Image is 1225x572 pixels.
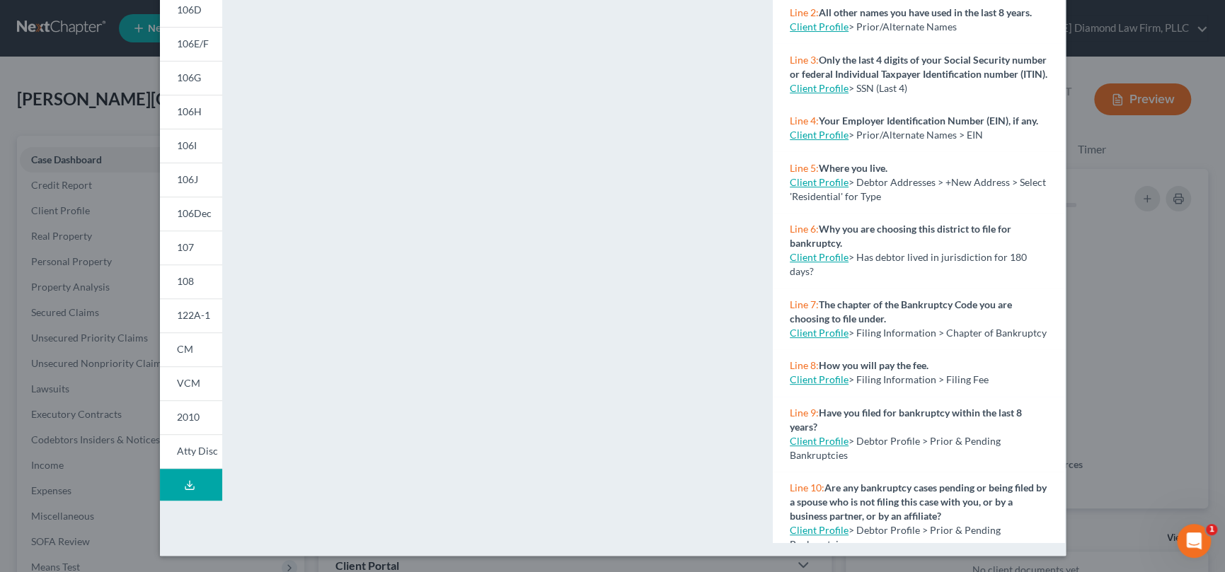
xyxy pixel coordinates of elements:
[160,61,222,95] a: 106G
[819,359,928,371] strong: How you will pay the fee.
[1206,524,1217,535] span: 1
[1177,524,1211,558] iframe: Intercom live chat
[177,343,193,355] span: CM
[819,162,887,174] strong: Where you live.
[790,54,819,66] span: Line 3:
[160,264,222,298] a: 108
[177,71,201,83] span: 106G
[177,411,200,423] span: 2010
[790,251,849,263] a: Client Profile
[177,207,212,219] span: 106Dec
[160,332,222,366] a: CM
[160,366,222,400] a: VCM
[160,129,222,163] a: 106I
[177,37,209,49] span: 106E/F
[790,327,849,339] a: Client Profile
[790,407,819,419] span: Line 9:
[790,524,849,536] a: Client Profile
[177,309,210,321] span: 122A-1
[790,115,819,127] span: Line 4:
[849,82,907,94] span: > SSN (Last 4)
[790,21,849,33] a: Client Profile
[790,373,849,385] a: Client Profile
[160,95,222,129] a: 106H
[790,54,1047,80] strong: Only the last 4 digits of your Social Security number or federal Individual Taxpayer Identificati...
[790,6,819,18] span: Line 2:
[177,377,200,389] span: VCM
[790,129,849,141] a: Client Profile
[790,223,819,235] span: Line 6:
[160,400,222,434] a: 2010
[177,275,194,287] span: 108
[790,435,849,447] a: Client Profile
[177,139,197,151] span: 106I
[160,27,222,61] a: 106E/F
[790,481,824,494] span: Line 10:
[177,4,202,16] span: 106D
[819,115,1038,127] strong: Your Employer Identification Number (EIN), if any.
[819,6,1032,18] strong: All other names you have used in the last 8 years.
[790,435,1001,461] span: > Debtor Profile > Prior & Pending Bankruptcies
[177,173,198,185] span: 106J
[790,298,1012,325] strong: The chapter of the Bankruptcy Code you are choosing to file under.
[790,298,819,310] span: Line 7:
[790,481,1047,522] strong: Are any bankruptcy cases pending or being filed by a spouse who is not filing this case with you,...
[177,105,202,117] span: 106H
[790,524,1001,550] span: > Debtor Profile > Prior & Pending Bankruptcies
[160,230,222,264] a: 107
[177,445,218,457] span: Atty Disc
[160,197,222,230] a: 106Dec
[790,176,1046,202] span: > Debtor Addresses > +New Address > Select 'Residential' for Type
[790,407,1022,433] strong: Have you filed for bankruptcy within the last 8 years?
[790,359,819,371] span: Line 8:
[849,373,989,385] span: > Filing Information > Filing Fee
[160,298,222,332] a: 122A-1
[790,223,1011,249] strong: Why you are choosing this district to file for bankruptcy.
[790,82,849,94] a: Client Profile
[160,434,222,469] a: Atty Disc
[849,129,983,141] span: > Prior/Alternate Names > EIN
[849,21,957,33] span: > Prior/Alternate Names
[177,241,194,253] span: 107
[790,162,819,174] span: Line 5:
[849,327,1047,339] span: > Filing Information > Chapter of Bankruptcy
[790,176,849,188] a: Client Profile
[790,251,1027,277] span: > Has debtor lived in jurisdiction for 180 days?
[160,163,222,197] a: 106J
